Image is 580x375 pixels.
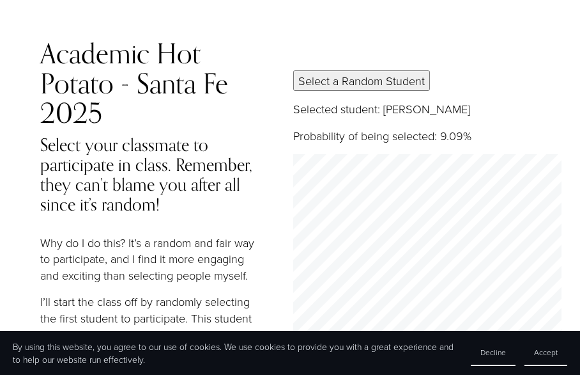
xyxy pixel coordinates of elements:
[480,347,506,358] span: Decline
[293,128,562,144] p: Probability of being selected: 9.09%
[40,235,263,283] p: Why do I do this? It’s a random and fair way to participate, and I find it more engaging and exci...
[40,135,263,214] h4: Select your classmate to participate in class. Remember, they can’t blame you after all since it’...
[13,340,458,365] p: By using this website, you agree to our use of cookies. We use cookies to provide you with a grea...
[40,294,263,375] p: I’ll start the class off by randomly selecting the first student to participate. This student wil...
[293,70,430,91] button: Select a Random Student
[534,347,558,358] span: Accept
[524,340,567,366] button: Accept
[471,340,515,366] button: Decline
[293,101,562,117] p: Selected student: [PERSON_NAME]
[40,38,263,128] h2: Academic Hot Potato - Santa Fe 2025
